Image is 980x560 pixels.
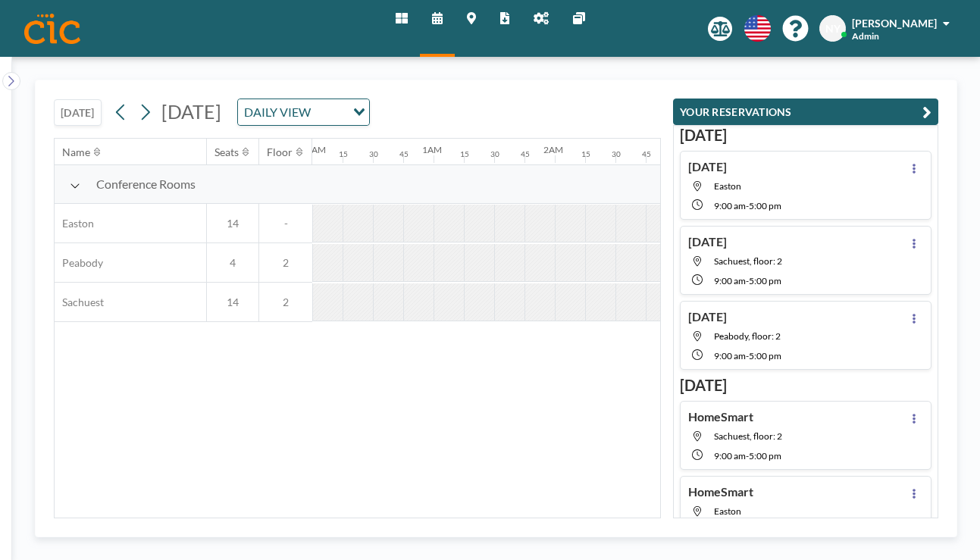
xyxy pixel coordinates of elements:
[688,409,753,424] h4: HomeSmart
[55,217,94,230] span: Easton
[55,296,104,309] span: Sachuest
[714,350,746,361] span: 9:00 AM
[54,99,102,126] button: [DATE]
[207,256,258,270] span: 4
[749,200,781,211] span: 5:00 PM
[746,275,749,286] span: -
[746,450,749,461] span: -
[852,30,879,42] span: Admin
[746,350,749,361] span: -
[161,100,221,123] span: [DATE]
[749,350,781,361] span: 5:00 PM
[825,22,841,36] span: NY
[714,505,741,517] span: Easton
[688,234,727,249] h4: [DATE]
[642,149,651,159] div: 45
[714,450,746,461] span: 9:00 AM
[714,180,741,192] span: Easton
[96,177,196,192] span: Conference Rooms
[688,484,753,499] h4: HomeSmart
[62,145,90,159] div: Name
[214,145,239,159] div: Seats
[749,450,781,461] span: 5:00 PM
[521,149,530,159] div: 45
[852,17,937,30] span: [PERSON_NAME]
[207,296,258,309] span: 14
[301,144,326,155] div: 12AM
[714,275,746,286] span: 9:00 AM
[207,217,258,230] span: 14
[259,296,312,309] span: 2
[24,14,80,44] img: organization-logo
[714,255,782,267] span: Sachuest, floor: 2
[490,149,499,159] div: 30
[749,275,781,286] span: 5:00 PM
[369,149,378,159] div: 30
[259,256,312,270] span: 2
[267,145,293,159] div: Floor
[688,159,727,174] h4: [DATE]
[673,99,938,125] button: YOUR RESERVATIONS
[680,126,931,145] h3: [DATE]
[339,149,348,159] div: 15
[612,149,621,159] div: 30
[55,256,103,270] span: Peabody
[714,330,781,342] span: Peabody, floor: 2
[688,309,727,324] h4: [DATE]
[460,149,469,159] div: 15
[315,102,344,122] input: Search for option
[714,430,782,442] span: Sachuest, floor: 2
[714,200,746,211] span: 9:00 AM
[399,149,409,159] div: 45
[422,144,442,155] div: 1AM
[259,217,312,230] span: -
[238,99,369,125] div: Search for option
[241,102,314,122] span: DAILY VIEW
[581,149,590,159] div: 15
[680,376,931,395] h3: [DATE]
[543,144,563,155] div: 2AM
[746,200,749,211] span: -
